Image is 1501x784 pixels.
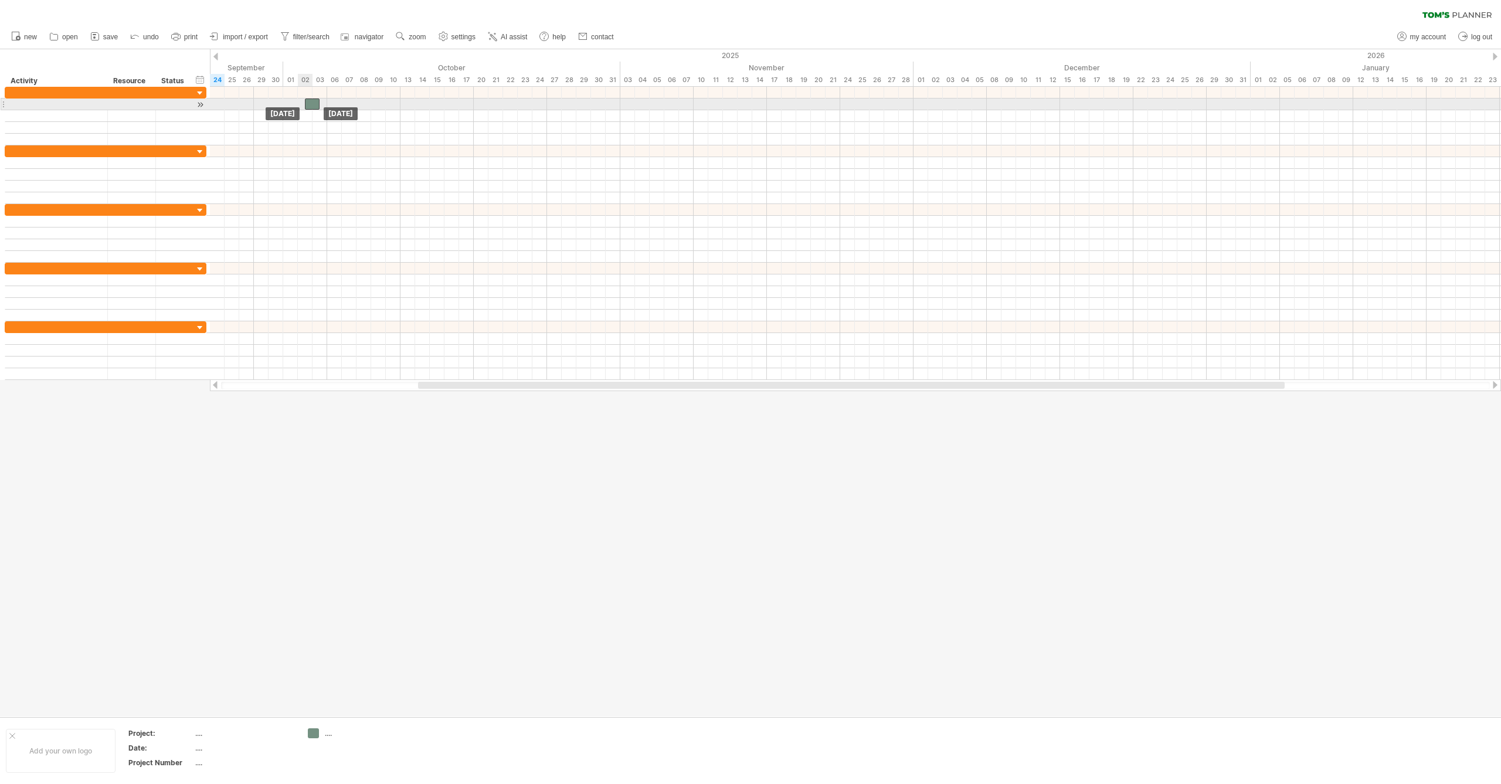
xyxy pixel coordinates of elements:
div: Monday, 24 November 2025 [840,74,855,86]
div: Wednesday, 31 December 2025 [1236,74,1251,86]
div: Friday, 10 October 2025 [386,74,400,86]
div: Status [161,75,187,87]
div: [DATE] [324,107,358,120]
div: Monday, 3 November 2025 [620,74,635,86]
a: import / export [207,29,271,45]
div: Thursday, 2 October 2025 [298,74,313,86]
div: Friday, 19 December 2025 [1119,74,1133,86]
div: Monday, 10 November 2025 [694,74,708,86]
div: Tuesday, 9 December 2025 [1001,74,1016,86]
div: Friday, 24 October 2025 [532,74,547,86]
a: log out [1455,29,1496,45]
div: Tuesday, 7 October 2025 [342,74,356,86]
div: Thursday, 9 October 2025 [371,74,386,86]
div: Resource [113,75,149,87]
div: Friday, 16 January 2026 [1412,74,1427,86]
div: Tuesday, 30 December 2025 [1221,74,1236,86]
div: Friday, 21 November 2025 [826,74,840,86]
div: Wednesday, 7 January 2026 [1309,74,1324,86]
div: Tuesday, 23 December 2025 [1148,74,1163,86]
div: Monday, 13 October 2025 [400,74,415,86]
span: settings [451,33,476,41]
div: .... [195,743,294,753]
div: Wednesday, 15 October 2025 [430,74,444,86]
div: Friday, 2 January 2026 [1265,74,1280,86]
div: Friday, 5 December 2025 [972,74,987,86]
div: October 2025 [283,62,620,74]
span: open [62,33,78,41]
a: zoom [393,29,429,45]
div: Monday, 19 January 2026 [1427,74,1441,86]
div: Thursday, 4 December 2025 [957,74,972,86]
div: Wednesday, 1 October 2025 [283,74,298,86]
div: Tuesday, 21 October 2025 [488,74,503,86]
span: AI assist [501,33,527,41]
div: Friday, 23 January 2026 [1485,74,1500,86]
div: Wednesday, 5 November 2025 [650,74,664,86]
div: [DATE] [266,107,300,120]
span: contact [591,33,614,41]
div: Wednesday, 8 October 2025 [356,74,371,86]
div: Friday, 26 December 2025 [1192,74,1207,86]
div: Friday, 28 November 2025 [899,74,913,86]
a: settings [436,29,479,45]
div: Thursday, 25 December 2025 [1177,74,1192,86]
div: Wednesday, 24 December 2025 [1163,74,1177,86]
div: Project: [128,728,193,738]
div: Thursday, 16 October 2025 [444,74,459,86]
div: Friday, 3 October 2025 [313,74,327,86]
div: Thursday, 8 January 2026 [1324,74,1339,86]
div: Monday, 27 October 2025 [547,74,562,86]
div: Wednesday, 14 January 2026 [1383,74,1397,86]
span: new [24,33,37,41]
div: Wednesday, 21 January 2026 [1456,74,1471,86]
div: Thursday, 6 November 2025 [664,74,679,86]
div: Wednesday, 24 September 2025 [210,74,225,86]
span: my account [1410,33,1446,41]
div: Tuesday, 4 November 2025 [635,74,650,86]
div: Thursday, 15 January 2026 [1397,74,1412,86]
div: Tuesday, 30 September 2025 [269,74,283,86]
div: Thursday, 20 November 2025 [811,74,826,86]
div: Tuesday, 13 January 2026 [1368,74,1383,86]
div: Monday, 29 September 2025 [254,74,269,86]
div: Monday, 8 December 2025 [987,74,1001,86]
div: Monday, 12 January 2026 [1353,74,1368,86]
div: Tuesday, 11 November 2025 [708,74,723,86]
a: save [87,29,121,45]
a: open [46,29,81,45]
div: .... [195,728,294,738]
div: Monday, 1 December 2025 [913,74,928,86]
div: Thursday, 11 December 2025 [1031,74,1045,86]
div: Tuesday, 6 January 2026 [1295,74,1309,86]
div: Activity [11,75,101,87]
span: print [184,33,198,41]
div: Tuesday, 14 October 2025 [415,74,430,86]
div: Friday, 9 January 2026 [1339,74,1353,86]
div: Wednesday, 29 October 2025 [576,74,591,86]
div: scroll to activity [195,99,206,111]
span: zoom [409,33,426,41]
a: help [536,29,569,45]
a: my account [1394,29,1449,45]
div: .... [325,728,389,738]
div: Add your own logo [6,729,116,773]
div: Tuesday, 25 November 2025 [855,74,870,86]
div: Tuesday, 18 November 2025 [782,74,796,86]
a: new [8,29,40,45]
div: Monday, 15 December 2025 [1060,74,1075,86]
div: Thursday, 30 October 2025 [591,74,606,86]
div: Friday, 14 November 2025 [752,74,767,86]
a: print [168,29,201,45]
div: Wednesday, 22 October 2025 [503,74,518,86]
span: help [552,33,566,41]
div: Monday, 29 December 2025 [1207,74,1221,86]
div: Monday, 20 October 2025 [474,74,488,86]
div: Thursday, 23 October 2025 [518,74,532,86]
div: Thursday, 25 September 2025 [225,74,239,86]
span: navigator [355,33,383,41]
div: Thursday, 13 November 2025 [738,74,752,86]
span: undo [143,33,159,41]
div: Friday, 12 December 2025 [1045,74,1060,86]
div: December 2025 [913,62,1251,74]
